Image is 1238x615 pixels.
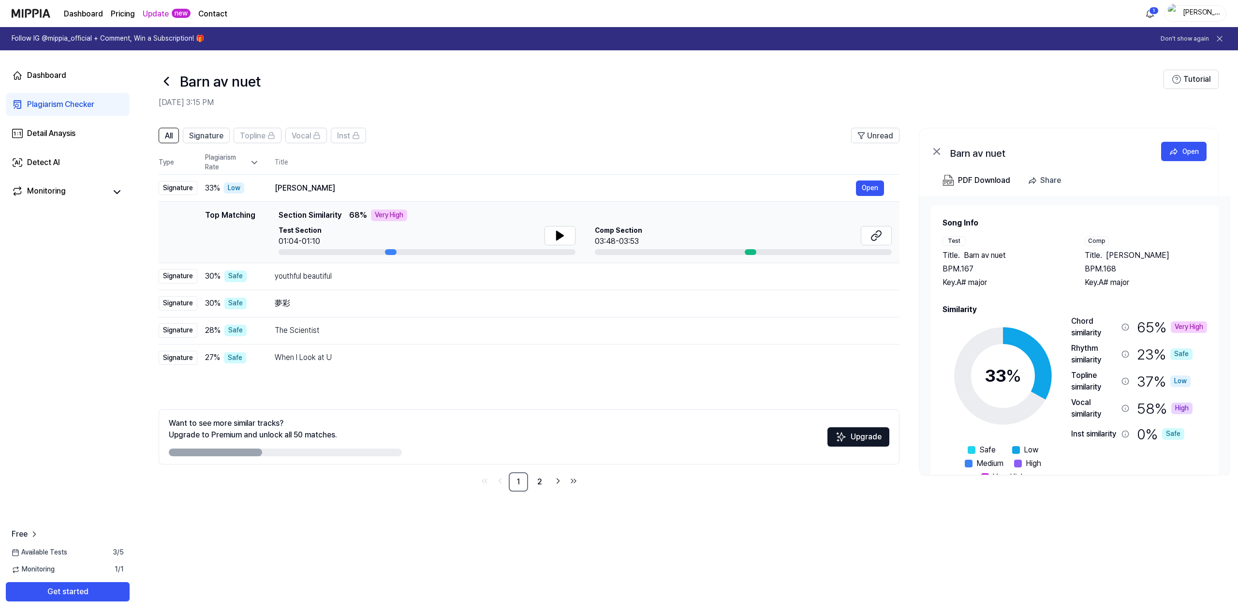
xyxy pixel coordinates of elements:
[1162,428,1184,440] div: Safe
[1171,321,1207,333] div: Very High
[159,128,179,143] button: All
[867,130,893,142] span: Unread
[6,93,130,116] a: Plagiarism Checker
[1144,8,1156,19] img: 알림
[205,352,220,363] span: 27 %
[285,128,327,143] button: Vocal
[1149,7,1159,15] div: 1
[1137,397,1193,420] div: 58 %
[275,151,899,174] th: Title
[1142,6,1158,21] button: 알림1
[1024,444,1038,456] span: Low
[159,351,197,365] div: Signature
[12,34,204,44] h1: Follow IG @mippia_official + Comment, Win a Subscription! 🎁
[1071,397,1118,420] div: Vocal similarity
[1161,142,1207,161] button: Open
[159,181,197,195] div: Signature
[478,474,491,488] a: Go to first page
[279,210,341,221] span: Section Similarity
[224,270,247,282] div: Safe
[275,270,884,282] div: youthful beautiful
[1071,370,1118,393] div: Topline similarity
[198,8,227,20] a: Contact
[27,70,66,81] div: Dashboard
[509,472,528,492] a: 1
[976,458,1003,469] span: Medium
[979,444,996,456] span: Safe
[159,323,197,338] div: Signature
[1071,428,1118,440] div: Inst similarity
[1182,146,1199,157] div: Open
[113,548,124,557] span: 3 / 5
[12,548,67,557] span: Available Tests
[27,185,66,199] div: Monitoring
[919,196,1230,475] a: Song InfoTestTitle.Barn av nuetBPM.167Key.A# majorCompTitle.[PERSON_NAME]BPM.168Key.A# majorSimil...
[205,325,221,336] span: 28 %
[371,210,407,221] div: Very High
[159,269,197,284] div: Signature
[27,128,75,139] div: Detail Anaysis
[172,9,191,18] div: new
[240,130,265,142] span: Topline
[159,151,197,175] th: Type
[1137,424,1184,444] div: 0 %
[1164,5,1226,22] button: profile[PERSON_NAME]
[234,128,281,143] button: Topline
[6,151,130,174] a: Detect AI
[6,122,130,145] a: Detail Anaysis
[1085,263,1208,275] div: BPM. 168
[279,226,322,236] span: Test Section
[224,325,247,336] div: Safe
[292,130,311,142] span: Vocal
[1182,8,1220,18] div: [PERSON_NAME]
[943,175,954,186] img: PDF Download
[111,8,135,20] a: Pricing
[950,146,1144,157] div: Barn av nuet
[224,352,246,364] div: Safe
[6,64,130,87] a: Dashboard
[567,474,580,488] a: Go to last page
[275,298,884,309] div: 夢彩
[943,217,1207,229] h2: Song Info
[12,528,39,540] a: Free
[1071,343,1118,366] div: Rhythm similarity
[27,157,60,168] div: Detect AI
[205,298,221,309] span: 30 %
[1085,237,1109,246] div: Comp
[275,182,856,194] div: [PERSON_NAME]
[985,363,1021,389] div: 33
[205,182,220,194] span: 33 %
[1026,458,1041,469] span: High
[964,250,1006,261] span: Barn av nuet
[27,99,94,110] div: Plagiarism Checker
[1164,70,1219,89] button: Tutorial
[224,182,244,194] div: Low
[183,128,230,143] button: Signature
[205,270,221,282] span: 30 %
[827,435,889,445] a: SparklesUpgrade
[1170,348,1193,360] div: Safe
[551,474,565,488] a: Go to next page
[12,528,28,540] span: Free
[856,180,884,196] a: Open
[331,128,366,143] button: Inst
[1171,403,1193,414] div: High
[941,171,1012,190] button: PDF Download
[224,298,247,309] div: Safe
[943,277,1065,288] div: Key. A# major
[169,418,337,441] div: Want to see more similar tracks? Upgrade to Premium and unlock all 50 matches.
[64,8,103,20] a: Dashboard
[1170,375,1191,387] div: Low
[159,97,1164,108] h2: [DATE] 3:15 PM
[279,236,322,247] div: 01:04-01:10
[530,472,549,492] a: 2
[12,185,106,199] a: Monitoring
[1085,277,1208,288] div: Key. A# major
[943,304,1207,315] h2: Similarity
[943,250,960,261] span: Title .
[1137,343,1193,366] div: 23 %
[275,325,884,336] div: The Scientist
[1006,365,1021,386] span: %
[159,296,197,311] div: Signature
[493,474,507,488] a: Go to previous page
